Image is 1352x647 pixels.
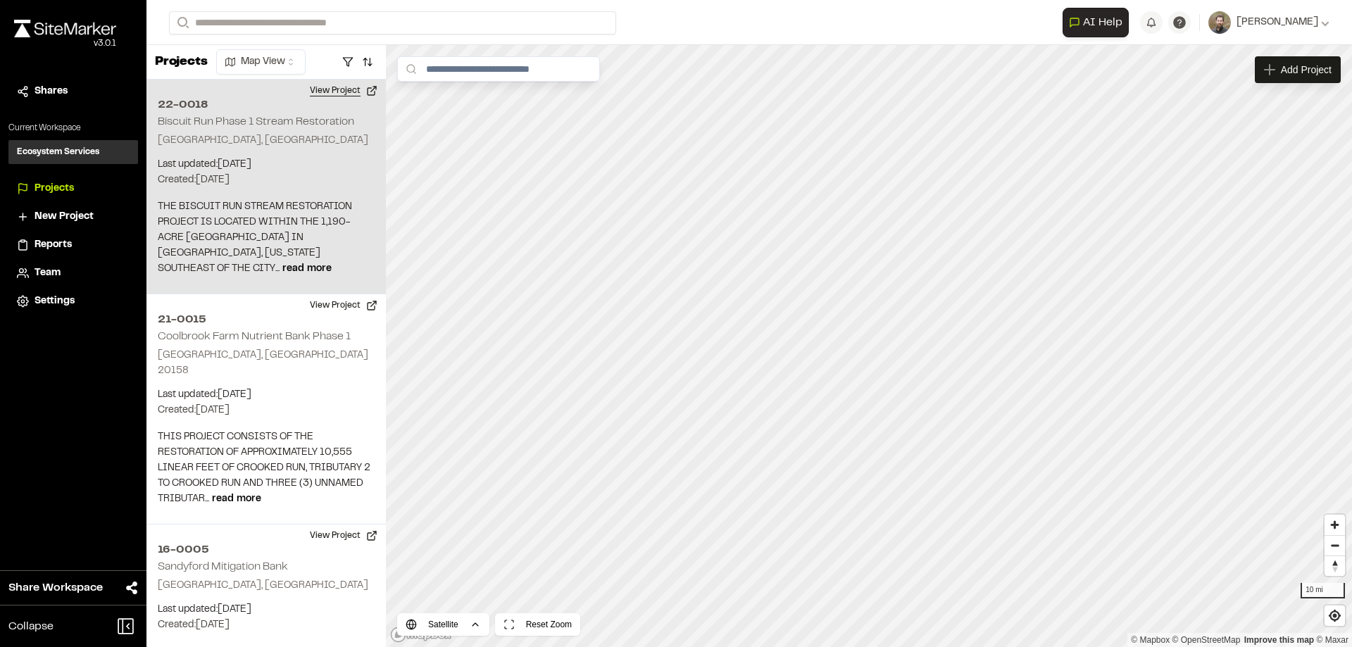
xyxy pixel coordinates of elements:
[158,617,375,633] p: Created: [DATE]
[35,209,94,225] span: New Project
[1172,635,1241,645] a: OpenStreetMap
[158,157,375,172] p: Last updated: [DATE]
[8,618,54,635] span: Collapse
[17,294,130,309] a: Settings
[1244,635,1314,645] a: Map feedback
[35,181,74,196] span: Projects
[1325,555,1345,576] button: Reset bearing to north
[282,265,332,273] span: read more
[158,117,354,127] h2: Biscuit Run Phase 1 Stream Restoration
[1083,14,1122,31] span: AI Help
[17,237,130,253] a: Reports
[35,237,72,253] span: Reports
[158,172,375,188] p: Created: [DATE]
[212,495,261,503] span: read more
[169,11,194,34] button: Search
[390,627,452,643] a: Mapbox logo
[1325,515,1345,535] button: Zoom in
[1131,635,1170,645] a: Mapbox
[155,53,208,72] p: Projects
[495,613,580,636] button: Reset Zoom
[1325,605,1345,626] button: Find my location
[17,146,99,158] h3: Ecosystem Services
[158,96,375,113] h2: 22-0018
[1063,8,1134,37] div: Open AI Assistant
[14,37,116,50] div: Oh geez...please don't...
[8,579,103,596] span: Share Workspace
[35,294,75,309] span: Settings
[158,199,375,277] p: THE BISCUIT RUN STREAM RESTORATION PROJECT IS LOCATED WITHIN THE 1,190-ACRE [GEOGRAPHIC_DATA] IN ...
[158,541,375,558] h2: 16-0005
[1063,8,1129,37] button: Open AI Assistant
[158,403,375,418] p: Created: [DATE]
[386,45,1352,647] canvas: Map
[14,20,116,37] img: rebrand.png
[301,80,386,102] button: View Project
[35,84,68,99] span: Shares
[158,332,351,341] h2: Coolbrook Farm Nutrient Bank Phase 1
[1316,635,1348,645] a: Maxar
[35,265,61,281] span: Team
[158,348,375,379] p: [GEOGRAPHIC_DATA], [GEOGRAPHIC_DATA] 20158
[301,524,386,547] button: View Project
[1325,535,1345,555] button: Zoom out
[158,602,375,617] p: Last updated: [DATE]
[17,181,130,196] a: Projects
[158,562,288,572] h2: Sandyford Mitigation Bank
[1208,11,1231,34] img: User
[1208,11,1329,34] button: [PERSON_NAME]
[1237,15,1318,30] span: [PERSON_NAME]
[17,84,130,99] a: Shares
[158,387,375,403] p: Last updated: [DATE]
[397,613,489,636] button: Satellite
[301,294,386,317] button: View Project
[158,429,375,507] p: THIS PROJECT CONSISTS OF THE RESTORATION OF APPROXIMATELY 10,555 LINEAR FEET OF CROOKED RUN, TRIB...
[158,311,375,328] h2: 21-0015
[17,209,130,225] a: New Project
[1325,536,1345,555] span: Zoom out
[158,133,375,149] p: [GEOGRAPHIC_DATA], [GEOGRAPHIC_DATA]
[17,265,130,281] a: Team
[1301,583,1345,598] div: 10 mi
[1281,63,1332,77] span: Add Project
[158,578,375,593] p: [GEOGRAPHIC_DATA], [GEOGRAPHIC_DATA]
[8,122,138,134] p: Current Workspace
